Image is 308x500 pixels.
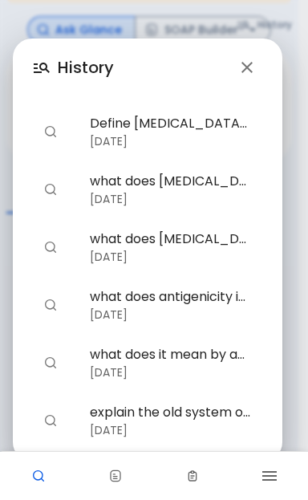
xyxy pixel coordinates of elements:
span: what does antigenicity in [MEDICAL_DATA], and what induces [MEDICAL_DATA]? [90,287,250,307]
div: what does [MEDICAL_DATA] mean exactly[DATE] [32,161,263,218]
div: what does [MEDICAL_DATA] mean here?[DATE] [32,218,263,276]
time: [DATE] [90,191,128,207]
time: [DATE] [90,307,128,323]
span: what does it mean by ability to form spores [90,345,250,364]
time: [DATE] [90,133,128,149]
time: [DATE] [90,249,128,265]
div: explain the old system of classification in microbiology[DATE] [32,392,263,449]
span: Define [MEDICAL_DATA] What is [MEDICAL_DATA], involucrum, sinus Define [MEDICAL_DATA] Explain the... [90,114,250,133]
div: Define [MEDICAL_DATA] What is [MEDICAL_DATA], involucrum, sinus Define [MEDICAL_DATA] Explain the... [32,103,263,161]
span: explain the old system of classification in microbiology [90,403,250,422]
h6: History [58,55,114,80]
span: what does [MEDICAL_DATA] mean exactly [90,172,250,191]
div: what does antigenicity in [MEDICAL_DATA], and what induces [MEDICAL_DATA]?[DATE] [32,276,263,334]
span: what does [MEDICAL_DATA] mean here? [90,230,250,249]
time: [DATE] [90,364,128,380]
time: [DATE] [90,422,128,438]
div: what does it mean by ability to form spores[DATE] [32,334,263,392]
